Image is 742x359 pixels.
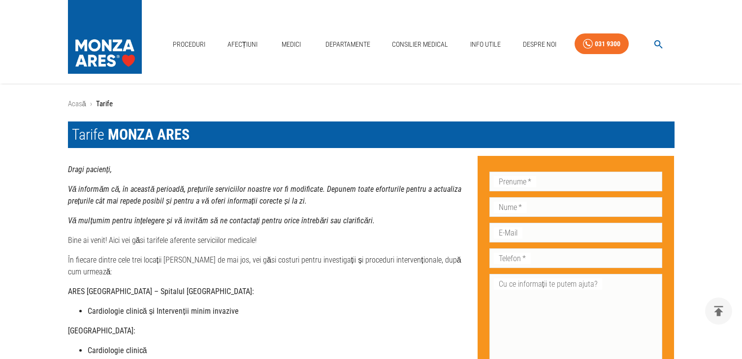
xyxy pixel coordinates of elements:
div: 031 9300 [595,38,620,50]
span: MONZA ARES [108,126,190,143]
strong: Vă mulțumim pentru înțelegere și vă invităm să ne contactați pentru orice întrebări sau clarificări. [68,216,375,225]
strong: Vă informăm că, în această perioadă, prețurile serviciilor noastre vor fi modificate. Depunem toa... [68,184,462,206]
a: Info Utile [466,34,505,55]
a: Afecțiuni [224,34,262,55]
a: 031 9300 [575,33,629,55]
strong: [GEOGRAPHIC_DATA]: [68,326,135,335]
strong: ARES [GEOGRAPHIC_DATA] – Spitalul [GEOGRAPHIC_DATA]: [68,287,254,296]
h1: Tarife [68,121,675,148]
p: În fiecare dintre cele trei locații [PERSON_NAME] de mai jos, vei găsi costuri pentru investigați... [68,254,470,278]
nav: breadcrumb [68,98,675,110]
strong: Dragi pacienți, [68,165,112,174]
a: Consilier Medical [388,34,452,55]
strong: Cardiologie clinică [88,346,147,355]
button: delete [705,298,732,325]
a: Despre Noi [519,34,560,55]
li: › [90,98,92,110]
p: Bine ai venit! Aici vei găsi tarifele aferente serviciilor medicale! [68,235,470,246]
a: Acasă [68,99,86,108]
a: Departamente [322,34,374,55]
strong: Cardiologie clinică și Intervenții minim invazive [88,306,239,316]
a: Medici [276,34,307,55]
p: Tarife [96,98,113,110]
a: Proceduri [169,34,209,55]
